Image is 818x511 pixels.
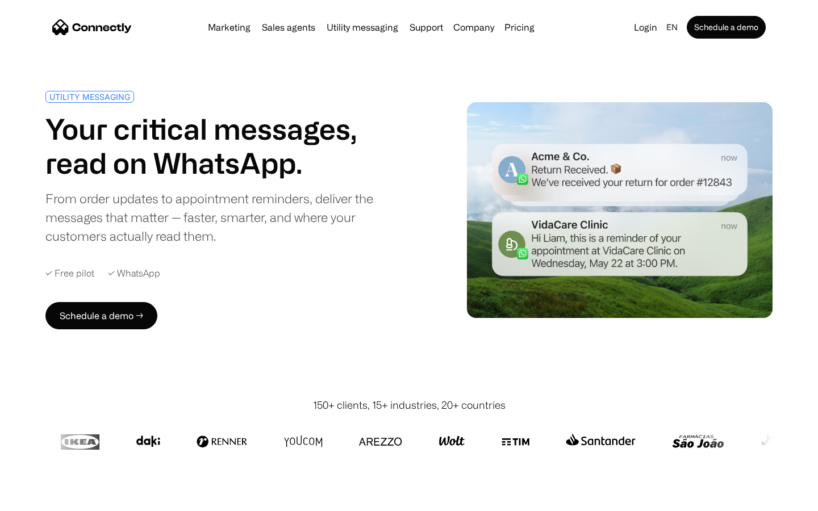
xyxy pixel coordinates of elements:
aside: Language selected: English [11,490,68,507]
div: en [662,19,685,35]
div: en [666,19,678,35]
a: Schedule a demo → [45,302,157,329]
a: Sales agents [257,23,320,32]
a: Schedule a demo [687,16,766,39]
a: Pricing [500,23,539,32]
a: home [52,19,132,36]
a: Login [629,19,662,35]
div: Company [453,19,494,35]
div: ✓ WhatsApp [108,268,160,279]
a: Support [405,23,448,32]
a: Marketing [203,23,255,32]
div: Company [450,19,498,35]
h1: Your critical messages, read on WhatsApp. [45,112,404,180]
a: Utility messaging [322,23,403,32]
div: From order updates to appointment reminders, deliver the messages that matter — faster, smarter, ... [45,189,404,245]
ul: Language list [23,491,68,507]
div: ✓ Free pilot [45,268,94,279]
div: UTILITY MESSAGING [49,93,130,101]
div: 150+ clients, 15+ industries, 20+ countries [313,397,506,413]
